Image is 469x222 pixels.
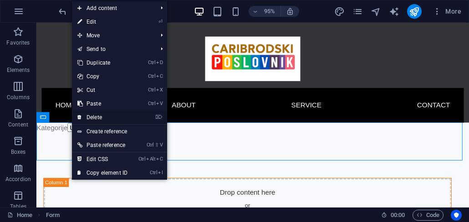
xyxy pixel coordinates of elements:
p: Accordion [5,176,31,183]
i: Ctrl [148,101,155,106]
h6: Session time [381,210,405,221]
i: Pages (Ctrl+Alt+S) [352,6,363,17]
button: Code [413,210,444,221]
a: CtrlAltCEdit CSS [72,152,133,166]
a: CtrlICopy element ID [72,166,133,180]
a: Create reference [72,125,167,138]
span: 00 00 [391,210,405,221]
i: V [156,101,163,106]
button: More [429,4,465,19]
p: Tables [10,203,26,210]
button: navigator [371,6,382,17]
i: Alt [146,156,155,162]
span: Move [72,29,153,42]
span: : [397,212,398,218]
i: D [156,60,163,66]
a: ⌦Delete [72,111,133,124]
span: Add content [72,1,153,15]
span: Click to select. Double-click to edit [46,210,60,221]
i: Ctrl [138,156,146,162]
button: publish [407,4,422,19]
i: Ctrl [147,142,154,148]
i: Navigator [371,6,381,17]
i: On resize automatically adjust zoom level to fit chosen device. [286,7,294,15]
i: V [160,142,163,148]
i: ⇧ [155,142,159,148]
a: CtrlDDuplicate [72,56,133,70]
i: C [156,156,163,162]
p: Elements [7,66,30,74]
a: CtrlCCopy [72,70,133,83]
a: Ctrl⇧VPaste reference [72,138,133,152]
i: ⌦ [155,114,163,120]
nav: breadcrumb [46,210,60,221]
i: Ctrl [150,170,157,176]
a: CtrlXCut [72,83,133,97]
p: Boxes [11,148,26,156]
button: undo [57,6,68,17]
a: Click to cancel selection. Double-click to open Pages [7,210,32,221]
button: 95% [249,6,281,17]
i: I [158,170,163,176]
a: CtrlVPaste [72,97,133,111]
p: Content [8,121,28,128]
button: pages [352,6,363,17]
i: AI Writer [389,6,399,17]
i: Design (Ctrl+Alt+Y) [334,6,345,17]
i: Ctrl [148,87,155,93]
a: Send to [72,42,153,56]
a: ⏎Edit [72,15,133,29]
button: Usercentrics [451,210,462,221]
i: Publish [409,6,419,17]
i: Ctrl [148,73,155,79]
h6: 95% [262,6,277,17]
p: Favorites [6,39,30,46]
button: design [334,6,345,17]
i: Undo: Change pages (Ctrl+Z) [57,6,68,17]
span: Code [417,210,439,221]
i: Ctrl [148,60,155,66]
i: ⏎ [158,19,163,25]
span: More [433,7,461,16]
i: X [156,87,163,93]
button: text_generator [389,6,400,17]
i: C [156,73,163,79]
p: Columns [7,94,30,101]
